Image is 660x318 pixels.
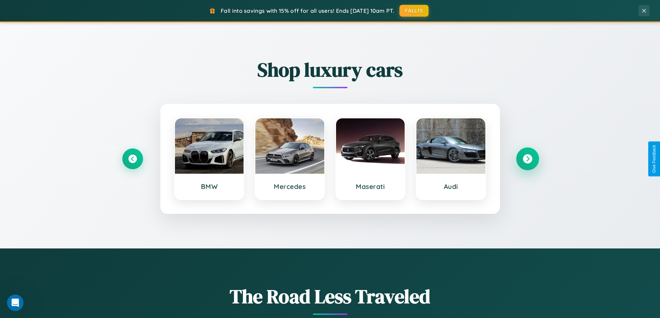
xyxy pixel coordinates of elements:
[122,283,538,310] h1: The Road Less Traveled
[399,5,429,17] button: FALL15
[343,182,398,191] h3: Maserati
[652,145,657,173] div: Give Feedback
[122,56,538,83] h2: Shop luxury cars
[221,7,394,14] span: Fall into savings with 15% off for all users! Ends [DATE] 10am PT.
[7,294,24,311] iframe: Intercom live chat
[182,182,237,191] h3: BMW
[262,182,317,191] h3: Mercedes
[423,182,478,191] h3: Audi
